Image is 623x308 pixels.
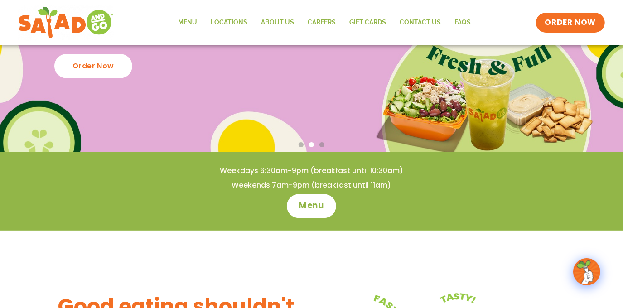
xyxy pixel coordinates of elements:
[172,12,204,33] a: Menu
[172,12,478,33] nav: Menu
[18,180,605,190] h4: Weekends 7am-9pm (breakfast until 11am)
[255,12,301,33] a: About Us
[54,54,132,78] div: Order Now
[18,5,114,41] img: new-SAG-logo-768×292
[448,12,478,33] a: FAQs
[301,12,343,33] a: Careers
[309,142,314,147] span: Go to slide 2
[319,142,324,147] span: Go to slide 3
[299,200,324,212] span: Menu
[287,194,336,218] a: Menu
[18,166,605,176] h4: Weekdays 6:30am-9pm (breakfast until 10:30am)
[343,12,393,33] a: GIFT CARDS
[536,13,605,33] a: ORDER NOW
[545,17,596,28] span: ORDER NOW
[299,142,304,147] span: Go to slide 1
[204,12,255,33] a: Locations
[574,259,599,284] img: wpChatIcon
[393,12,448,33] a: Contact Us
